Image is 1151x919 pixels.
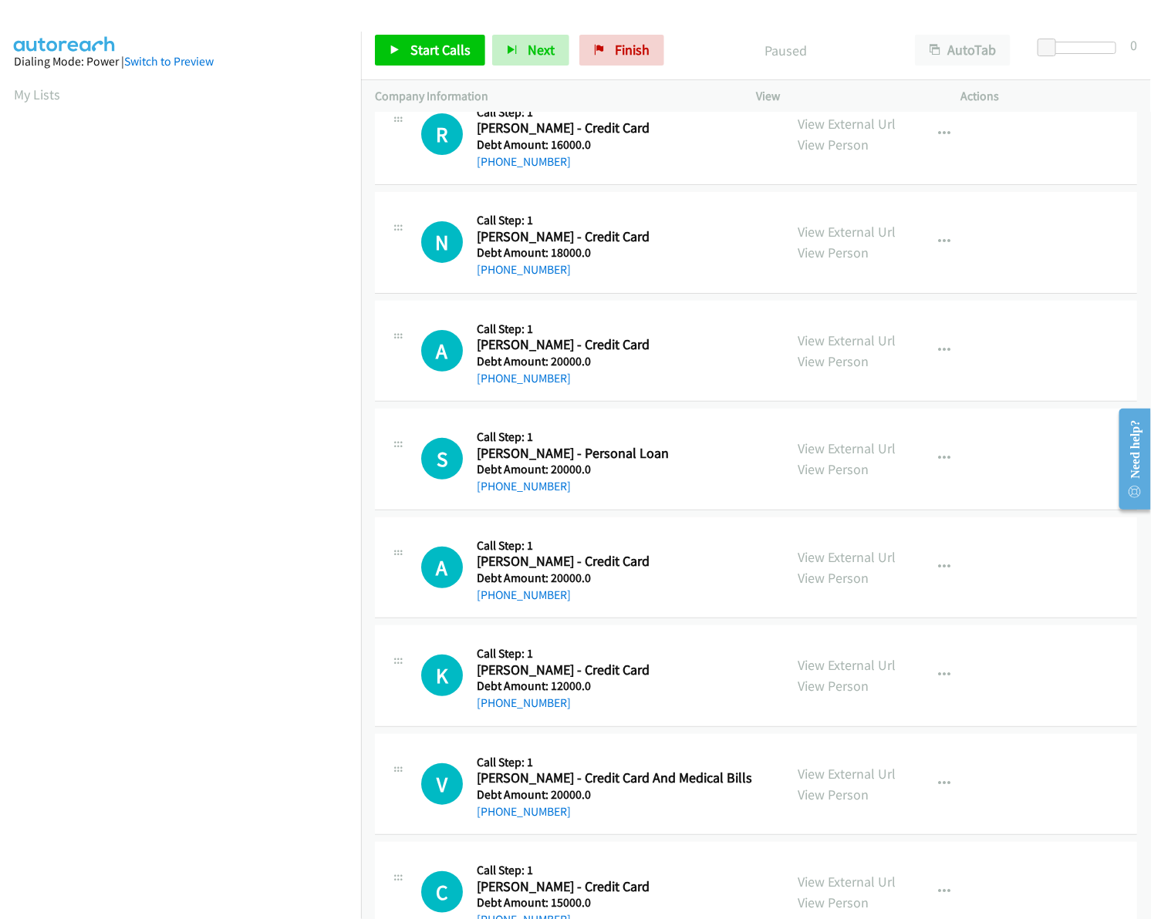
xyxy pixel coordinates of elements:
div: The call is yet to be attempted [421,438,463,480]
a: Start Calls [375,35,485,66]
h5: Debt Amount: 20000.0 [477,354,650,369]
a: View Person [798,677,869,695]
div: The call is yet to be attempted [421,763,463,805]
a: [PHONE_NUMBER] [477,587,571,602]
div: The call is yet to be attempted [421,330,463,372]
iframe: Resource Center [1106,398,1151,520]
span: Next [528,41,555,59]
div: The call is yet to be attempted [421,871,463,913]
p: View [756,87,933,106]
a: View External Url [798,873,896,890]
a: View Person [798,244,869,261]
a: View External Url [798,548,896,566]
span: Start Calls [410,41,471,59]
button: Next [492,35,569,66]
h2: [PERSON_NAME] - Personal Loan [477,445,669,463]
h5: Call Step: 1 [477,538,650,554]
a: View External Url [798,115,896,133]
h5: Debt Amount: 12000.0 [477,678,650,694]
h2: [PERSON_NAME] - Credit Card [477,553,650,571]
a: View Person [798,460,869,478]
h2: [PERSON_NAME] - Credit Card [477,661,650,679]
div: 0 [1130,35,1137,56]
h2: [PERSON_NAME] - Credit Card [477,878,650,896]
h5: Call Step: 1 [477,321,650,337]
h2: [PERSON_NAME] - Credit Card [477,228,650,246]
a: View Person [798,136,869,153]
a: View External Url [798,439,896,457]
div: The call is yet to be attempted [421,113,463,155]
h5: Debt Amount: 16000.0 [477,137,650,153]
a: View External Url [798,332,896,349]
h2: [PERSON_NAME] - Credit Card [477,120,650,137]
iframe: Dialpad [14,119,361,851]
span: Finish [615,41,650,59]
h5: Debt Amount: 20000.0 [477,571,650,586]
a: [PHONE_NUMBER] [477,262,571,277]
h5: Call Step: 1 [477,863,650,878]
a: View Person [798,894,869,911]
h5: Call Step: 1 [477,213,650,228]
h1: A [421,547,463,588]
a: [PHONE_NUMBER] [477,154,571,169]
button: AutoTab [915,35,1011,66]
h1: C [421,871,463,913]
a: View Person [798,569,869,587]
a: [PHONE_NUMBER] [477,695,571,710]
div: The call is yet to be attempted [421,655,463,696]
p: Company Information [375,87,728,106]
h5: Debt Amount: 15000.0 [477,895,650,911]
h5: Debt Amount: 18000.0 [477,245,650,261]
h1: S [421,438,463,480]
h5: Debt Amount: 20000.0 [477,462,669,477]
p: Paused [685,40,887,61]
a: [PHONE_NUMBER] [477,479,571,493]
div: The call is yet to be attempted [421,547,463,588]
a: [PHONE_NUMBER] [477,371,571,385]
a: Switch to Preview [124,54,214,69]
div: The call is yet to be attempted [421,221,463,263]
a: View Person [798,352,869,370]
a: View Person [798,786,869,803]
a: View External Url [798,656,896,674]
h2: [PERSON_NAME] - Credit Card And Medical Bills [477,769,752,787]
a: View External Url [798,223,896,241]
h1: A [421,330,463,372]
h5: Call Step: 1 [477,105,650,120]
h1: V [421,763,463,805]
h1: N [421,221,463,263]
h5: Call Step: 1 [477,646,650,661]
h1: K [421,655,463,696]
h5: Debt Amount: 20000.0 [477,787,752,803]
p: Actions [960,87,1137,106]
a: Finish [579,35,664,66]
a: View External Url [798,765,896,783]
h1: R [421,113,463,155]
h5: Call Step: 1 [477,429,669,445]
a: [PHONE_NUMBER] [477,804,571,819]
a: My Lists [14,86,60,103]
h2: [PERSON_NAME] - Credit Card [477,336,650,354]
div: Dialing Mode: Power | [14,52,347,71]
h5: Call Step: 1 [477,755,752,770]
